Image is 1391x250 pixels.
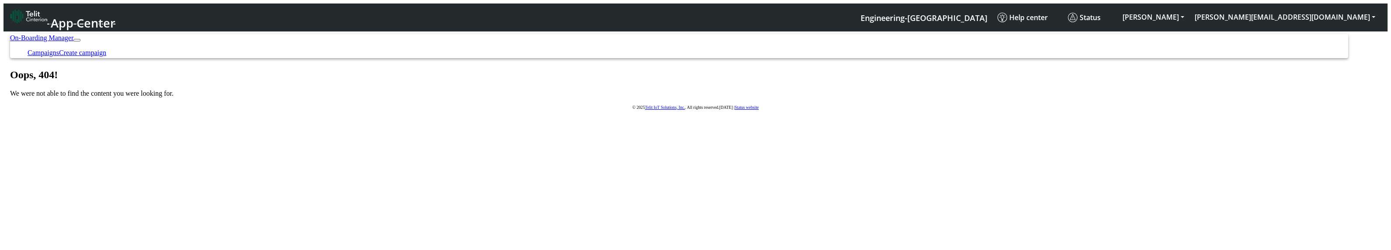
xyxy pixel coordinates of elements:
a: Status website [735,105,759,110]
a: Campaigns [28,49,59,56]
span: Status [1068,13,1101,22]
span: App Center [51,15,115,31]
a: Status [1064,9,1117,26]
img: logo-telit-cinterion-gw-new.png [10,9,47,23]
a: Your current platform instance [860,9,987,25]
a: Telit IoT Solutions, Inc. [645,105,685,110]
img: knowledge.svg [997,13,1007,22]
h1: Oops, 404! [10,69,1381,81]
a: App Center [10,7,114,28]
a: Create campaign [59,49,106,56]
button: Toggle navigation [73,39,80,42]
button: [PERSON_NAME][EMAIL_ADDRESS][DOMAIN_NAME] [1189,9,1381,25]
span: Engineering-[GEOGRAPHIC_DATA] [861,13,987,23]
img: status.svg [1068,13,1077,22]
p: © 2025 . All rights reserved.[DATE] | [10,104,1381,110]
button: [PERSON_NAME] [1117,9,1189,25]
a: On-Boarding Manager [10,34,73,42]
p: We were not able to find the content you were looking for. [10,90,1381,97]
span: Help center [997,13,1048,22]
a: Help center [994,9,1064,26]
